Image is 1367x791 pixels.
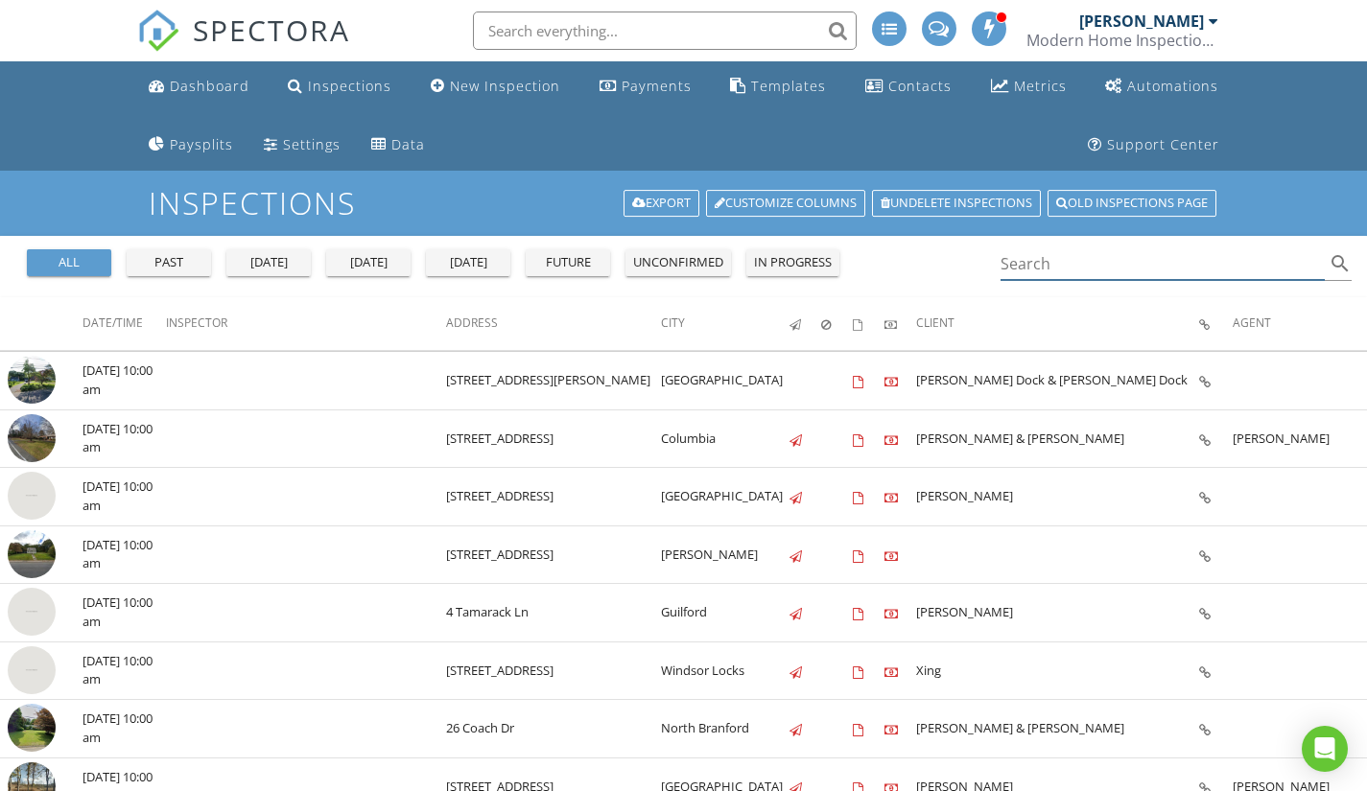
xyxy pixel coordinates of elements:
a: Old inspections page [1048,190,1216,217]
td: [STREET_ADDRESS] [446,641,660,700]
div: in progress [754,253,832,272]
a: Contacts [858,69,959,105]
td: [PERSON_NAME] [916,584,1199,642]
td: [STREET_ADDRESS][PERSON_NAME] [446,352,660,410]
img: streetview [8,704,56,752]
button: future [526,249,610,276]
div: Modern Home Inspections [1026,31,1218,50]
th: Paid: Not sorted. [884,297,916,351]
div: Payments [622,77,692,95]
a: Payments [592,69,699,105]
div: [PERSON_NAME] [1079,12,1204,31]
a: Paysplits [141,128,241,163]
a: Dashboard [141,69,257,105]
div: Templates [751,77,826,95]
a: New Inspection [423,69,568,105]
img: The Best Home Inspection Software - Spectora [137,10,179,52]
span: SPECTORA [193,10,350,50]
td: [PERSON_NAME] [916,468,1199,526]
div: future [533,253,602,272]
img: streetview [8,472,56,520]
div: [DATE] [434,253,503,272]
td: [PERSON_NAME] [1233,409,1367,468]
div: Support Center [1107,135,1219,153]
div: Paysplits [170,135,233,153]
a: Metrics [983,69,1074,105]
th: Client: Not sorted. [916,297,1199,351]
a: Undelete inspections [872,190,1041,217]
a: Support Center [1080,128,1227,163]
td: [PERSON_NAME] & [PERSON_NAME] [916,409,1199,468]
td: [DATE] 10:00 am [82,468,166,526]
span: Inspector [166,314,227,331]
button: [DATE] [226,249,311,276]
td: North Branford [661,700,790,758]
th: Inspection Details: Not sorted. [1199,297,1233,351]
div: Inspections [308,77,391,95]
td: [GEOGRAPHIC_DATA] [661,352,790,410]
span: Date/Time [82,314,143,331]
td: [DATE] 10:00 am [82,525,166,584]
td: [GEOGRAPHIC_DATA] [661,468,790,526]
img: streetview [8,356,56,404]
h1: Inspections [149,186,1217,220]
img: streetview [8,646,56,694]
div: [DATE] [234,253,303,272]
span: Client [916,314,955,331]
td: [PERSON_NAME] [661,525,790,584]
a: Inspections [280,69,399,105]
td: [STREET_ADDRESS] [446,409,660,468]
i: search [1329,252,1352,275]
th: Published: Not sorted. [790,297,821,351]
a: Settings [256,128,348,163]
td: [DATE] 10:00 am [82,409,166,468]
div: all [35,253,104,272]
img: streetview [8,414,56,462]
th: Canceled: Not sorted. [821,297,853,351]
td: [DATE] 10:00 am [82,641,166,700]
input: Search everything... [473,12,857,50]
th: Inspector: Not sorted. [166,297,446,351]
a: Customize Columns [706,190,865,217]
td: Guilford [661,584,790,642]
td: [DATE] 10:00 am [82,352,166,410]
button: [DATE] [326,249,411,276]
input: Search [1001,248,1326,280]
span: Address [446,314,498,331]
button: unconfirmed [625,249,731,276]
a: Templates [722,69,834,105]
div: Settings [283,135,341,153]
a: SPECTORA [137,26,350,66]
th: Agent: Not sorted. [1233,297,1367,351]
span: Agent [1233,314,1271,331]
td: [DATE] 10:00 am [82,700,166,758]
div: past [134,253,203,272]
button: all [27,249,111,276]
td: [DATE] 10:00 am [82,584,166,642]
a: Data [364,128,433,163]
td: [STREET_ADDRESS] [446,468,660,526]
a: Automations (Advanced) [1097,69,1226,105]
button: [DATE] [426,249,510,276]
div: Dashboard [170,77,249,95]
div: unconfirmed [633,253,723,272]
th: Agreements signed: Not sorted. [853,297,884,351]
td: [STREET_ADDRESS] [446,525,660,584]
img: streetview [8,588,56,636]
span: City [661,314,685,331]
td: Xing [916,641,1199,700]
div: Contacts [888,77,952,95]
button: past [127,249,211,276]
th: City: Not sorted. [661,297,790,351]
div: New Inspection [450,77,560,95]
div: Open Intercom Messenger [1302,726,1348,772]
td: Windsor Locks [661,641,790,700]
img: streetview [8,530,56,578]
th: Address: Not sorted. [446,297,660,351]
td: [PERSON_NAME] Dock & [PERSON_NAME] Dock [916,352,1199,410]
th: Date/Time: Not sorted. [82,297,166,351]
td: 4 Tamarack Ln [446,584,660,642]
a: Export [624,190,699,217]
td: Columbia [661,409,790,468]
div: Metrics [1014,77,1067,95]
